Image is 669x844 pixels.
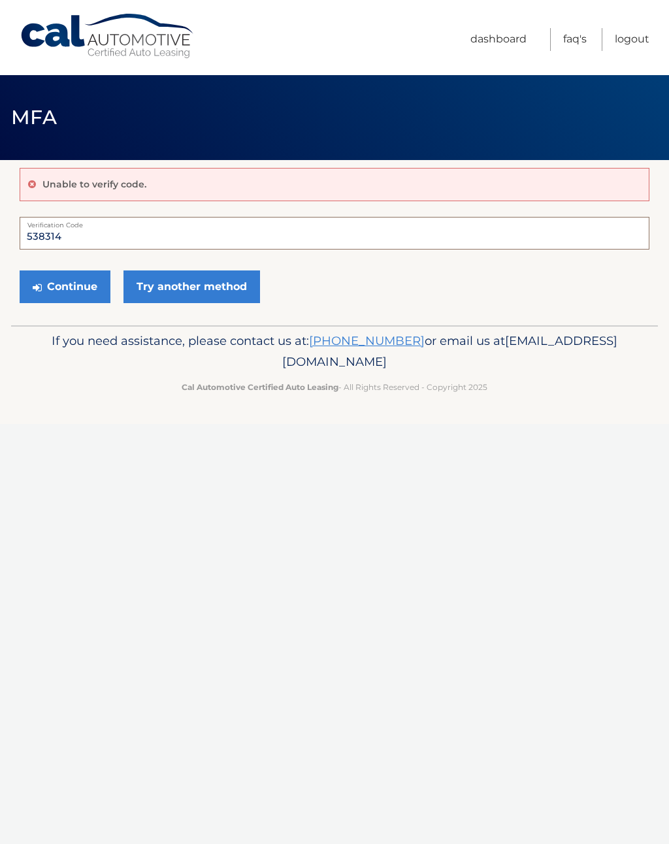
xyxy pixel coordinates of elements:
span: [EMAIL_ADDRESS][DOMAIN_NAME] [282,333,617,369]
a: Logout [615,28,649,51]
p: Unable to verify code. [42,178,146,190]
strong: Cal Automotive Certified Auto Leasing [182,382,338,392]
button: Continue [20,270,110,303]
p: - All Rights Reserved - Copyright 2025 [31,380,638,394]
a: FAQ's [563,28,587,51]
a: Try another method [123,270,260,303]
span: MFA [11,105,57,129]
a: [PHONE_NUMBER] [309,333,425,348]
label: Verification Code [20,217,649,227]
p: If you need assistance, please contact us at: or email us at [31,331,638,372]
a: Dashboard [470,28,527,51]
a: Cal Automotive [20,13,196,59]
input: Verification Code [20,217,649,250]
